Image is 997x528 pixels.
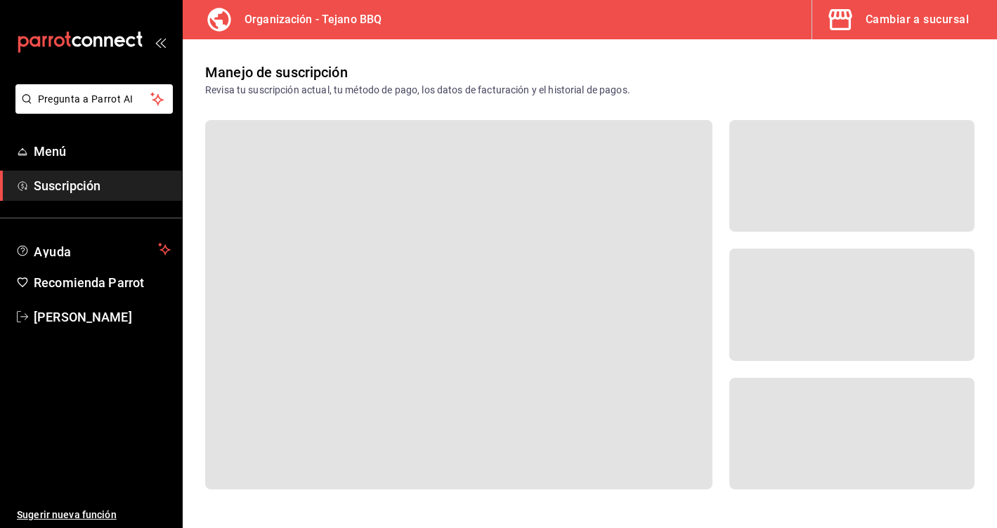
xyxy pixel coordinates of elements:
div: Manejo de suscripción [205,62,348,83]
div: Cambiar a sucursal [866,10,969,29]
a: Pregunta a Parrot AI [10,102,173,117]
span: Suscripción [34,176,171,195]
span: Sugerir nueva función [17,508,171,522]
span: Menú [34,142,171,161]
span: Ayuda [34,241,152,258]
button: Pregunta a Parrot AI [15,84,173,114]
h3: Organización - Tejano BBQ [233,11,382,28]
span: [PERSON_NAME] [34,308,171,326]
button: open_drawer_menu [155,37,166,48]
span: Pregunta a Parrot AI [38,92,151,107]
span: Recomienda Parrot [34,273,171,292]
div: Revisa tu suscripción actual, tu método de pago, los datos de facturación y el historial de pagos. [205,83,630,98]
